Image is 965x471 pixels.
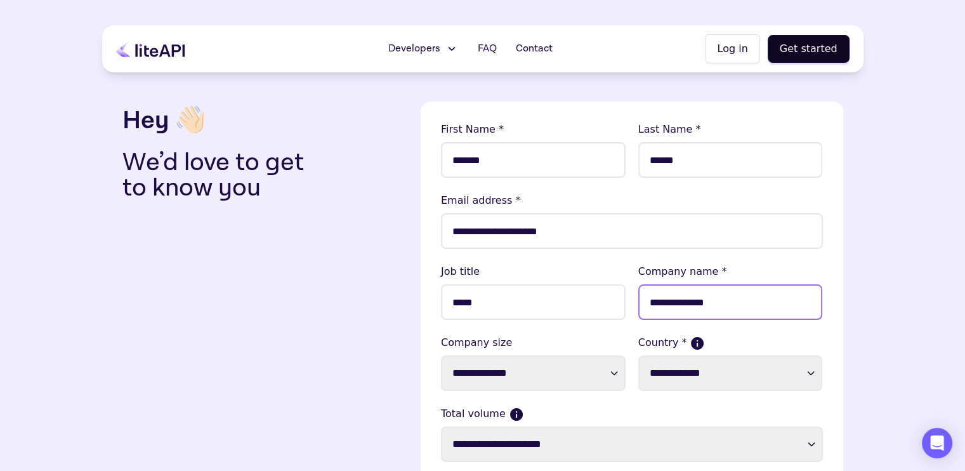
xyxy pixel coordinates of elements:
lable: First Name * [441,122,626,137]
button: Developers [380,36,466,62]
span: Contact [515,41,552,56]
h3: Hey 👋🏻 [122,102,410,140]
div: Open Intercom Messenger [922,428,952,458]
label: Country * [638,335,823,350]
a: Contact [508,36,560,62]
button: Get started [768,35,850,63]
span: FAQ [477,41,496,56]
label: Total volume [441,406,823,421]
lable: Last Name * [638,122,823,137]
p: We’d love to get to know you [122,150,324,201]
label: Company size [441,335,626,350]
a: FAQ [469,36,504,62]
lable: Job title [441,264,626,279]
span: Developers [388,41,440,56]
button: If more than one country, please select where the majority of your sales come from. [692,338,703,349]
button: Current monthly volume your business makes in USD [511,409,522,420]
lable: Company name * [638,264,823,279]
lable: Email address * [441,193,823,208]
button: Log in [705,34,759,63]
